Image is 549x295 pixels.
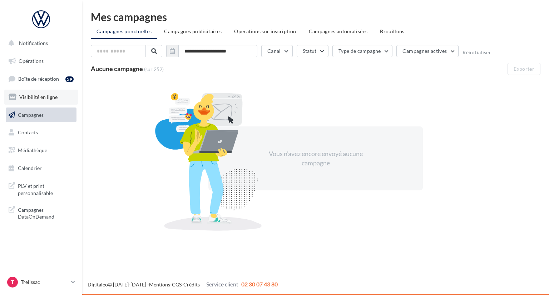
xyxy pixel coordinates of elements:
[4,125,78,140] a: Contacts
[6,275,76,289] a: T Trelissac
[18,205,74,220] span: Campagnes DataOnDemand
[254,149,377,167] div: Vous n'avez encore envoyé aucune campagne
[172,281,182,287] a: CGS
[91,65,143,72] span: Aucune campagne
[65,76,74,82] div: 59
[508,63,540,75] button: Exporter
[261,45,293,57] button: Canal
[91,11,540,22] div: Mes campagnes
[11,279,14,286] span: T
[149,281,170,287] a: Mentions
[88,281,108,287] a: Digitaleo
[4,202,78,223] a: Campagnes DataOnDemand
[164,28,222,34] span: Campagnes publicitaires
[19,94,58,100] span: Visibilité en ligne
[88,281,278,287] span: © [DATE]-[DATE] - - -
[19,40,48,46] span: Notifications
[4,90,78,105] a: Visibilité en ligne
[402,48,447,54] span: Campagnes actives
[4,36,75,51] button: Notifications
[234,28,296,34] span: Operations sur inscription
[18,111,44,117] span: Campagnes
[241,281,278,287] span: 02 30 07 43 80
[4,71,78,86] a: Boîte de réception59
[18,181,74,196] span: PLV et print personnalisable
[206,281,238,287] span: Service client
[309,28,368,34] span: Campagnes automatisées
[380,28,405,34] span: Brouillons
[144,66,164,73] span: (sur 252)
[297,45,328,57] button: Statut
[18,76,59,82] span: Boîte de réception
[21,279,68,286] p: Trelissac
[19,58,44,64] span: Opérations
[18,129,38,135] span: Contacts
[18,147,47,153] span: Médiathèque
[4,143,78,158] a: Médiathèque
[463,50,491,55] button: Réinitialiser
[183,281,200,287] a: Crédits
[4,107,78,122] a: Campagnes
[18,165,42,171] span: Calendrier
[4,54,78,69] a: Opérations
[4,161,78,176] a: Calendrier
[396,45,459,57] button: Campagnes actives
[4,178,78,199] a: PLV et print personnalisable
[332,45,393,57] button: Type de campagne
